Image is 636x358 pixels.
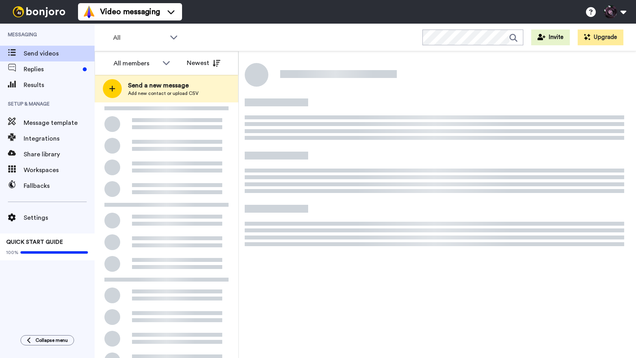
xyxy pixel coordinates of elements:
[181,55,226,71] button: Newest
[6,249,19,256] span: 100%
[113,33,166,43] span: All
[24,213,95,223] span: Settings
[24,65,80,74] span: Replies
[100,6,160,17] span: Video messaging
[531,30,570,45] button: Invite
[24,150,95,159] span: Share library
[83,6,95,18] img: vm-color.svg
[128,90,199,96] span: Add new contact or upload CSV
[24,181,95,191] span: Fallbacks
[24,165,95,175] span: Workspaces
[24,118,95,128] span: Message template
[35,337,68,343] span: Collapse menu
[128,81,199,90] span: Send a new message
[20,335,74,345] button: Collapse menu
[24,80,95,90] span: Results
[578,30,623,45] button: Upgrade
[24,49,95,58] span: Send videos
[24,134,95,143] span: Integrations
[6,239,63,245] span: QUICK START GUIDE
[9,6,69,17] img: bj-logo-header-white.svg
[113,59,158,68] div: All members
